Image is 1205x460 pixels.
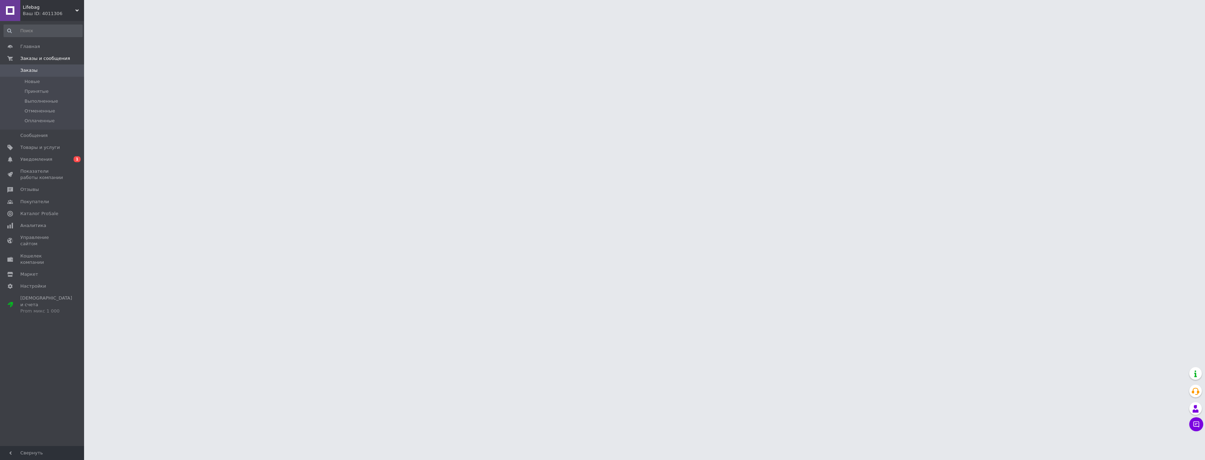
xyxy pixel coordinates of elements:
span: Главная [20,43,40,50]
span: Настройки [20,283,46,289]
span: Принятые [25,88,49,95]
input: Поиск [4,25,83,37]
span: Lifebag [23,4,75,11]
button: Чат с покупателем [1189,417,1203,431]
span: Управление сайтом [20,234,65,247]
span: Заказы [20,67,37,74]
span: Выполненные [25,98,58,104]
div: Ваш ID: 4011306 [23,11,84,17]
div: Prom микс 1 000 [20,308,72,314]
span: Отзывы [20,186,39,193]
span: Новые [25,78,40,85]
span: Сообщения [20,132,48,139]
span: Каталог ProSale [20,211,58,217]
span: Оплаченные [25,118,55,124]
span: Заказы и сообщения [20,55,70,62]
span: Кошелек компании [20,253,65,266]
span: Аналитика [20,222,46,229]
span: Уведомления [20,156,52,163]
span: Покупатели [20,199,49,205]
span: Маркет [20,271,38,277]
span: [DEMOGRAPHIC_DATA] и счета [20,295,72,314]
span: Товары и услуги [20,144,60,151]
span: Отмененные [25,108,55,114]
span: 1 [74,156,81,162]
span: Показатели работы компании [20,168,65,181]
